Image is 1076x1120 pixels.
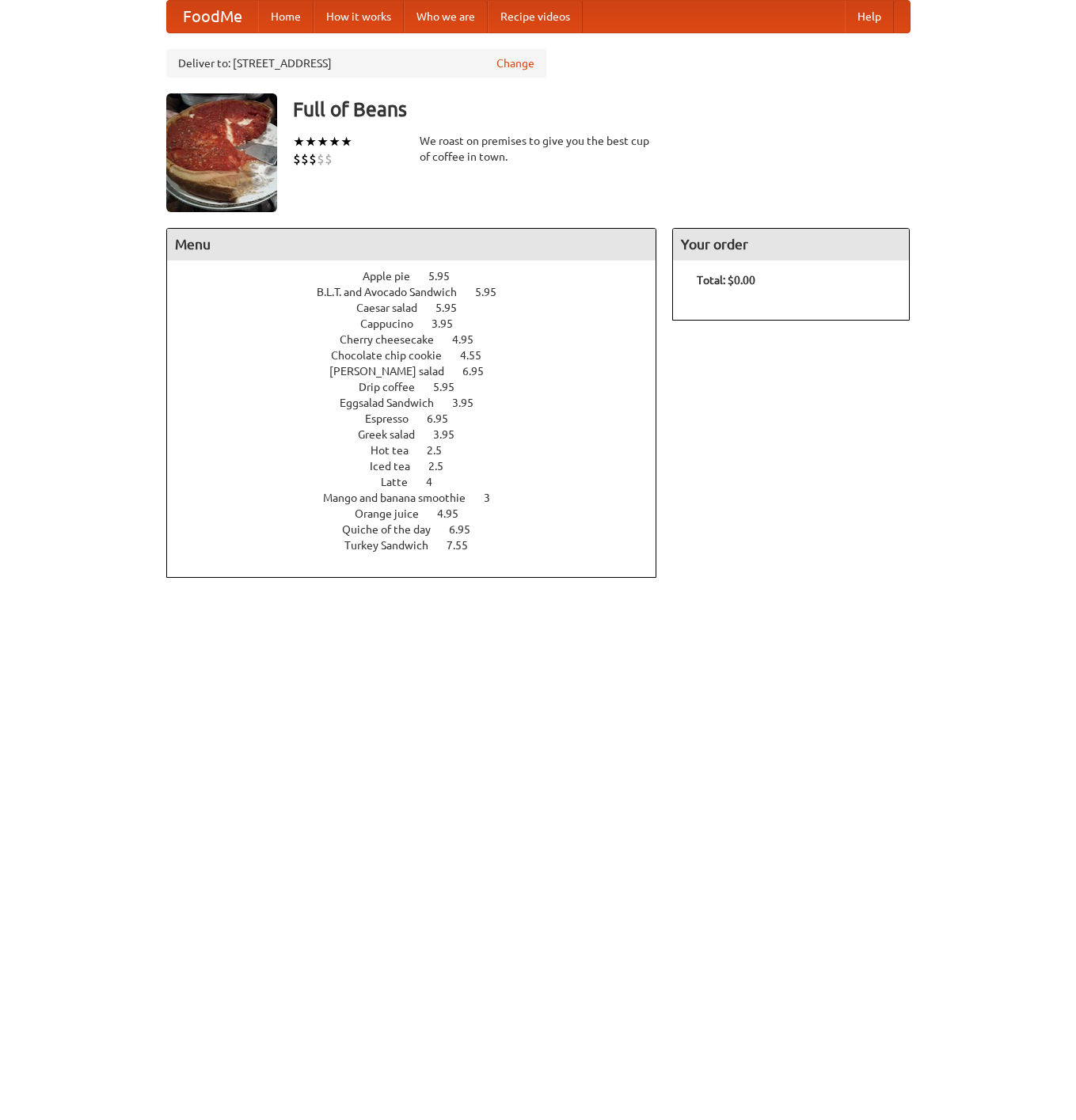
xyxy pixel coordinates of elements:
a: Mango and banana smoothie 3 [323,492,519,504]
h4: Your order [673,229,909,260]
span: Hot tea [371,444,424,457]
a: Change [496,55,534,71]
span: 6.95 [427,412,464,425]
span: Cappucino [360,317,429,330]
a: Chocolate chip cookie 4.55 [331,349,511,362]
span: Quiche of the day [342,523,447,536]
span: [PERSON_NAME] salad [329,365,460,378]
h4: Menu [167,229,656,260]
li: ★ [329,133,340,150]
span: 4.95 [452,333,489,346]
div: We roast on premises to give you the best cup of coffee in town. [420,133,657,165]
span: 3.95 [433,428,470,441]
a: How it works [314,1,404,32]
span: Espresso [365,412,424,425]
span: Latte [381,476,424,488]
li: $ [317,150,325,168]
a: B.L.T. and Avocado Sandwich 5.95 [317,286,526,298]
a: Caesar salad 5.95 [356,302,486,314]
li: ★ [317,133,329,150]
span: Cherry cheesecake [340,333,450,346]
span: 5.95 [433,381,470,393]
span: 4 [426,476,448,488]
b: Total: $0.00 [697,274,755,287]
span: Chocolate chip cookie [331,349,458,362]
a: Greek salad 3.95 [358,428,484,441]
a: Turkey Sandwich 7.55 [344,539,497,552]
span: 5.95 [435,302,473,314]
a: FoodMe [167,1,258,32]
a: Latte 4 [381,476,462,488]
span: Turkey Sandwich [344,539,444,552]
a: Apple pie 5.95 [363,270,479,283]
span: 3.95 [432,317,469,330]
a: Who we are [404,1,488,32]
span: 4.95 [437,507,474,520]
span: 6.95 [462,365,500,378]
span: Iced tea [370,460,426,473]
a: Eggsalad Sandwich 3.95 [340,397,503,409]
li: $ [325,150,333,168]
span: 2.5 [428,460,459,473]
span: 3 [484,492,506,504]
img: angular.jpg [166,93,277,212]
div: Deliver to: [STREET_ADDRESS] [166,49,546,78]
span: Caesar salad [356,302,433,314]
h3: Full of Beans [293,93,911,125]
span: 5.95 [475,286,512,298]
li: ★ [293,133,305,150]
span: 2.5 [427,444,458,457]
span: 6.95 [449,523,486,536]
a: Hot tea 2.5 [371,444,471,457]
a: Quiche of the day 6.95 [342,523,500,536]
li: $ [309,150,317,168]
span: 3.95 [452,397,489,409]
a: Recipe videos [488,1,583,32]
li: ★ [305,133,317,150]
a: Iced tea 2.5 [370,460,473,473]
span: 7.55 [447,539,484,552]
span: Drip coffee [359,381,431,393]
span: Mango and banana smoothie [323,492,481,504]
a: Drip coffee 5.95 [359,381,484,393]
li: ★ [340,133,352,150]
a: Help [845,1,894,32]
span: B.L.T. and Avocado Sandwich [317,286,473,298]
li: $ [293,150,301,168]
a: Espresso 6.95 [365,412,477,425]
a: Cherry cheesecake 4.95 [340,333,503,346]
li: $ [301,150,309,168]
span: 4.55 [460,349,497,362]
a: Home [258,1,314,32]
a: [PERSON_NAME] salad 6.95 [329,365,513,378]
span: Greek salad [358,428,431,441]
a: Orange juice 4.95 [355,507,488,520]
a: Cappucino 3.95 [360,317,482,330]
span: Orange juice [355,507,435,520]
span: Apple pie [363,270,426,283]
span: Eggsalad Sandwich [340,397,450,409]
span: 5.95 [428,270,466,283]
